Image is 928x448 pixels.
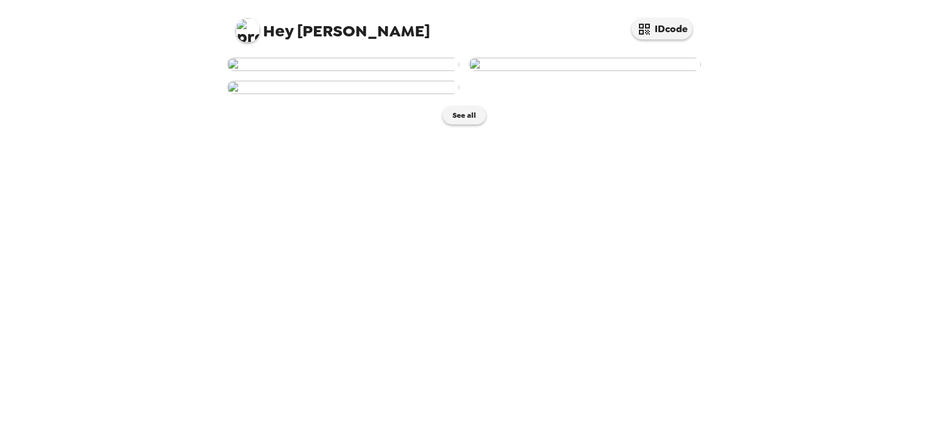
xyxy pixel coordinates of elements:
[227,81,459,94] img: user-275946
[263,20,293,42] span: Hey
[236,18,260,42] img: profile pic
[227,58,459,71] img: user-276260
[236,12,430,39] span: [PERSON_NAME]
[632,18,692,39] button: IDcode
[469,58,701,71] img: user-276258
[443,106,486,124] button: See all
